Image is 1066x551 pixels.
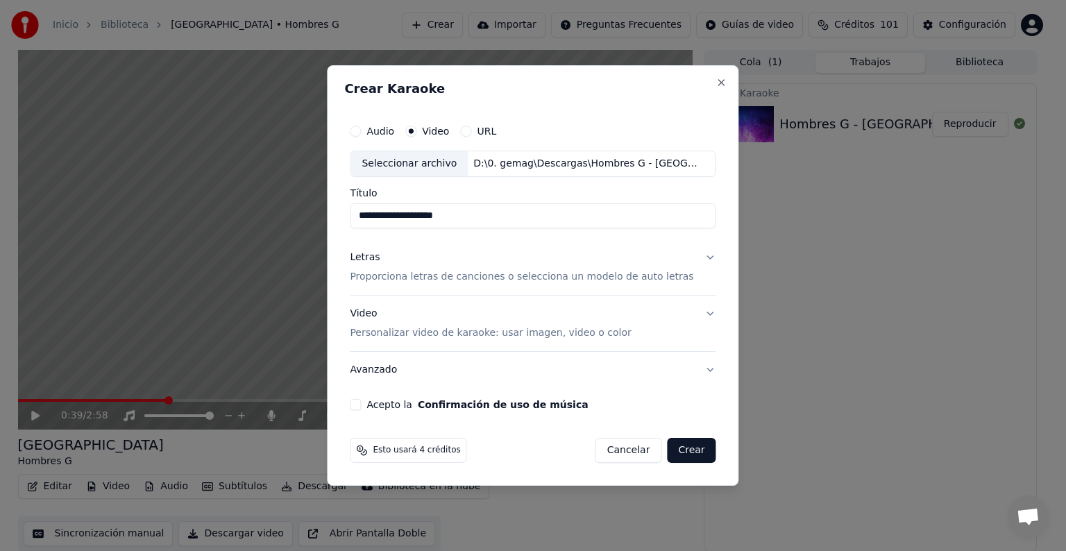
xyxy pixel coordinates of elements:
[468,157,704,171] div: D:\0. gemag\Descargas\Hombres G - [GEOGRAPHIC_DATA] a.mp4
[350,270,693,284] p: Proporciona letras de canciones o selecciona un modelo de auto letras
[477,126,496,136] label: URL
[350,251,380,264] div: Letras
[350,352,716,388] button: Avanzado
[418,400,589,409] button: Acepto la
[366,400,588,409] label: Acepto la
[667,438,716,463] button: Crear
[350,307,631,340] div: Video
[366,126,394,136] label: Audio
[350,296,716,351] button: VideoPersonalizar video de karaoke: usar imagen, video o color
[595,438,662,463] button: Cancelar
[344,83,721,95] h2: Crear Karaoke
[422,126,449,136] label: Video
[350,239,716,295] button: LetrasProporciona letras de canciones o selecciona un modelo de auto letras
[350,151,468,176] div: Seleccionar archivo
[373,445,460,456] span: Esto usará 4 créditos
[350,326,631,340] p: Personalizar video de karaoke: usar imagen, video o color
[350,188,716,198] label: Título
